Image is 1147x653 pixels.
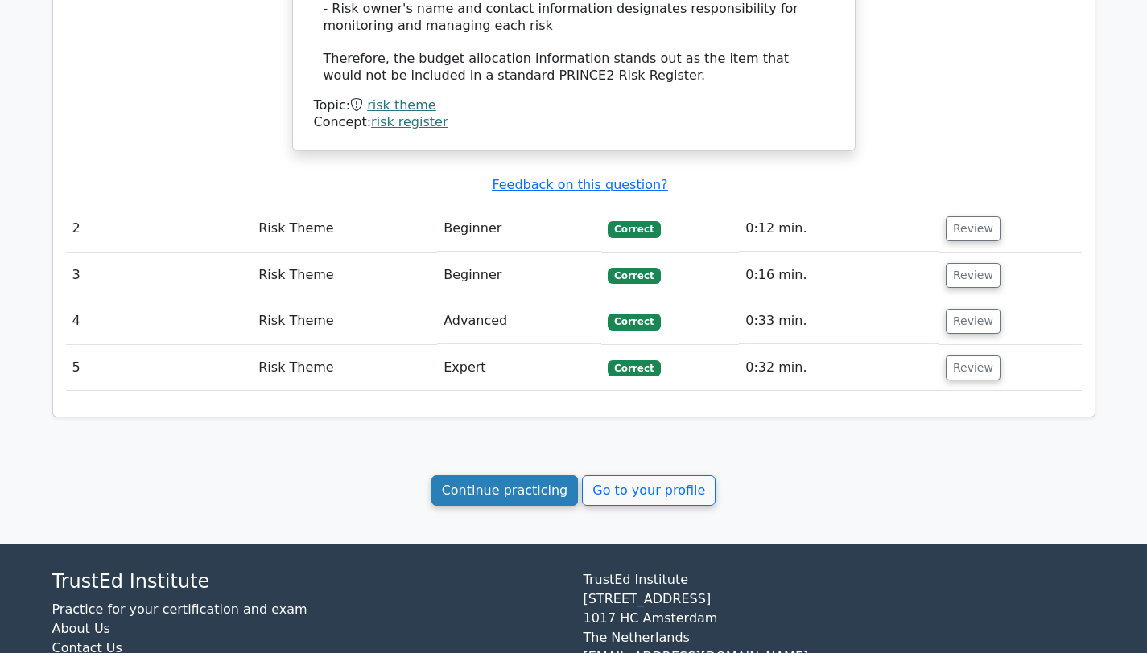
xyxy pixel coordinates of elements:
[608,268,660,284] span: Correct
[367,97,435,113] a: risk theme
[492,177,667,192] a: Feedback on this question?
[66,298,253,344] td: 4
[739,253,939,298] td: 0:16 min.
[314,97,834,114] div: Topic:
[437,253,601,298] td: Beginner
[52,570,564,593] h4: TrustEd Institute
[252,345,437,391] td: Risk Theme
[431,475,579,506] a: Continue practicing
[252,298,437,344] td: Risk Theme
[371,114,448,129] a: risk register
[946,263,1001,288] button: Review
[739,206,939,252] td: 0:12 min.
[739,345,939,391] td: 0:32 min.
[739,298,939,344] td: 0:33 min.
[52,621,110,636] a: About Us
[437,298,601,344] td: Advanced
[608,360,660,376] span: Correct
[946,355,1001,380] button: Review
[252,206,437,252] td: Risk Theme
[946,216,1001,241] button: Review
[437,206,601,252] td: Beginner
[52,602,307,617] a: Practice for your certification and exam
[608,221,660,237] span: Correct
[66,253,253,298] td: 3
[66,206,253,252] td: 2
[314,114,834,131] div: Concept:
[946,309,1001,334] button: Review
[66,345,253,391] td: 5
[252,253,437,298] td: Risk Theme
[582,475,716,506] a: Go to your profile
[437,345,601,391] td: Expert
[608,314,660,330] span: Correct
